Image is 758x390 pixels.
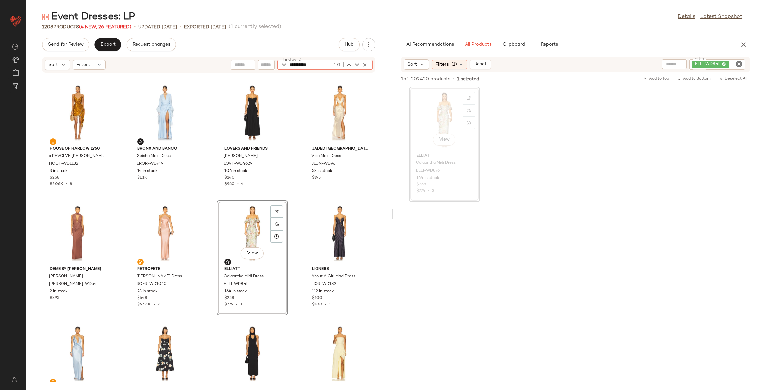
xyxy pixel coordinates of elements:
[76,61,90,68] span: Filters
[312,303,322,307] span: $100
[50,182,63,186] span: $2.06K
[44,82,111,143] img: HOOF-WD1132_V1.jpg
[79,25,131,30] span: (4 New, 26 Featured)
[312,175,321,181] span: $195
[137,274,182,280] span: [PERSON_NAME] Dress
[224,281,247,287] span: ELLI-WD876
[137,175,147,181] span: $1.1K
[134,23,136,31] span: •
[451,61,457,68] span: (1)
[8,377,21,382] img: svg%3e
[322,303,329,307] span: •
[677,77,711,81] span: Add to Bottom
[219,203,286,264] img: ELLI-WD876_V1.jpg
[48,61,58,68] span: Sort
[224,182,235,186] span: $960
[50,266,106,272] span: Deme by [PERSON_NAME]
[246,251,258,256] span: View
[401,76,408,83] span: 1 of
[50,295,59,301] span: $395
[184,24,226,31] p: Exported [DATE]
[94,38,121,51] button: Export
[716,75,750,83] button: Deselect All
[311,161,335,167] span: JLON-WD96
[137,168,158,174] span: 14 in stock
[329,303,331,307] span: 1
[235,182,241,186] span: •
[719,77,747,81] span: Deselect All
[49,153,105,159] span: x REVOLVE [PERSON_NAME] Mini Dress
[137,161,163,167] span: BROR-WD749
[540,42,558,47] span: Reports
[70,182,72,186] span: 8
[137,303,151,307] span: $4.54K
[224,161,252,167] span: LOVF-WD4629
[643,77,669,81] span: Add to Top
[127,38,176,51] button: Request changes
[137,266,193,272] span: retrofete
[224,274,264,280] span: Calaantha Midi Dress
[433,134,455,146] button: View
[229,23,281,31] span: (1 currently selected)
[158,303,160,307] span: 7
[137,153,171,159] span: Geisha Maxi Dress
[465,42,492,47] span: All Products
[226,260,230,264] img: svg%3e
[139,260,142,264] img: svg%3e
[416,168,440,174] span: ELLI-WD876
[474,62,486,67] span: Reset
[406,42,454,47] span: AI Recommendations
[467,109,471,112] img: svg%3e
[138,24,177,31] p: updated [DATE]
[12,43,18,50] img: svg%3e
[137,295,147,301] span: $648
[311,153,341,159] span: Vida Maxi Dress
[502,42,525,47] span: Clipboard
[137,281,167,287] span: ROFR-WD1040
[312,168,332,174] span: 53 in stock
[9,14,22,28] img: heart_red.DM2ytmEG.svg
[151,303,158,307] span: •
[307,203,373,264] img: LIOR-WD182_V1.jpg
[312,295,322,301] span: $100
[42,25,53,30] span: 1208
[411,89,478,150] img: ELLI-WD876_V1.jpg
[439,137,450,142] span: View
[132,42,170,47] span: Request changes
[307,82,373,143] img: JLON-WD96_V1.jpg
[435,61,449,68] span: Filters
[50,146,106,152] span: House of Harlow 1960
[63,182,70,186] span: •
[344,42,354,47] span: Hub
[49,161,78,167] span: HOOF-WD1132
[332,62,341,69] div: 1/1
[224,175,235,181] span: $240
[453,76,454,82] span: •
[219,82,286,143] img: LOVF-WD4629_V1.jpg
[275,222,279,226] img: svg%3e
[275,209,279,213] img: svg%3e
[700,13,742,21] a: Latest Snapshot
[42,11,135,24] div: Event Dresses: LP
[224,168,247,174] span: 106 in stock
[48,42,84,47] span: Send for Review
[416,160,456,166] span: Calaantha Midi Dress
[307,323,373,384] img: BECA-WD755_V1.jpg
[640,75,671,83] button: Add to Top
[695,61,722,67] span: ELLI-WD876
[42,24,131,31] div: Products
[132,82,198,143] img: BROR-WD749_V1.jpg
[674,75,713,83] button: Add to Bottom
[139,140,142,144] img: svg%3e
[132,323,198,384] img: SLEE-WD439_V1.jpg
[137,289,158,295] span: 23 in stock
[407,61,417,68] span: Sort
[312,146,368,152] span: Jaded [GEOGRAPHIC_DATA]
[44,323,111,384] img: SDYS-WD405_V1.jpg
[312,266,368,272] span: LIONESS
[311,281,336,287] span: LIOR-WD182
[241,182,244,186] span: 4
[411,76,450,83] span: 209,420 products
[49,281,97,287] span: [PERSON_NAME]-WD54
[311,274,355,280] span: About A Girl Maxi Dress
